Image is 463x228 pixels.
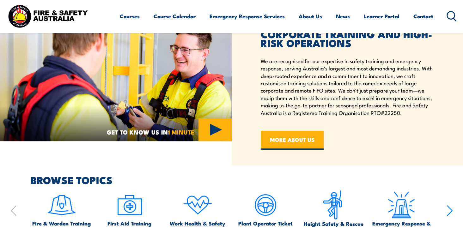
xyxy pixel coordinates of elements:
[107,190,151,227] a: First Aid Training
[210,8,285,25] a: Emergency Response Services
[32,220,91,227] span: Fire & Warden Training
[319,190,348,220] img: icon-6
[32,190,91,227] a: Fire & Warden Training
[261,57,434,116] p: We are recognised for our expertise in safety training and emergency response, serving Australia’...
[364,8,399,25] a: Learner Portal
[31,175,453,184] h2: BROWSE TOPICS
[168,127,194,136] strong: 1 MINUTE
[154,8,196,25] a: Course Calendar
[115,190,144,220] img: icon-2
[47,190,76,220] img: icon-1
[120,8,140,25] a: Courses
[251,190,280,220] img: icon-5
[107,129,194,135] span: GET TO KNOW US IN
[299,8,322,25] a: About Us
[413,8,433,25] a: Contact
[261,21,434,47] h2: CORPORATE TRAINING AND HIGH-RISK OPERATIONS
[261,131,324,150] a: MORE ABOUT US
[387,190,416,220] img: Emergency Response Icon
[336,8,350,25] a: News
[107,220,151,227] span: First Aid Training
[183,190,212,220] img: icon-4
